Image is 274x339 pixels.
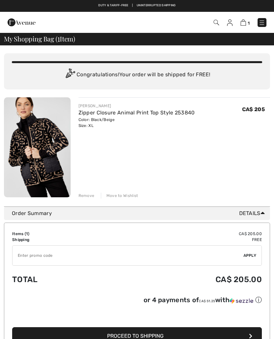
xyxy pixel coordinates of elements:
[79,117,195,129] div: Color: Black/Beige Size: XL
[240,19,246,26] img: Shopping Bag
[12,237,101,243] td: Shipping
[4,36,75,42] span: My Shopping Bag ( Item)
[79,103,195,109] div: [PERSON_NAME]
[79,193,95,199] div: Remove
[101,231,262,237] td: CA$ 205.00
[199,299,215,303] span: CA$ 51.25
[4,97,71,197] img: Zipper Closure Animal Print Top Style 253840
[26,231,28,236] span: 1
[12,209,267,217] div: Order Summary
[239,209,267,217] span: Details
[8,19,35,25] a: 1ère Avenue
[12,307,262,325] iframe: PayPal-paypal
[240,18,250,26] a: 1
[79,109,195,116] a: Zipper Closure Animal Print Top Style 253840
[63,68,77,82] img: Congratulation2.svg
[101,268,262,291] td: CA$ 205.00
[101,237,262,243] td: Free
[57,34,60,42] span: 1
[248,21,250,26] span: 1
[12,246,243,265] input: Promo code
[242,106,265,112] span: CA$ 205
[8,16,35,29] img: 1ère Avenue
[12,296,262,307] div: or 4 payments ofCA$ 51.25withSezzle Click to learn more about Sezzle
[259,19,265,26] img: Menu
[101,193,138,199] div: Move to Wishlist
[227,19,233,26] img: My Info
[12,231,101,237] td: Items ( )
[243,253,257,258] span: Apply
[12,68,262,82] div: Congratulations! Your order will be shipped for FREE!
[12,268,101,291] td: Total
[230,298,253,304] img: Sezzle
[214,20,219,25] img: Search
[144,296,262,304] div: or 4 payments of with
[107,333,164,339] span: Proceed to Shipping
